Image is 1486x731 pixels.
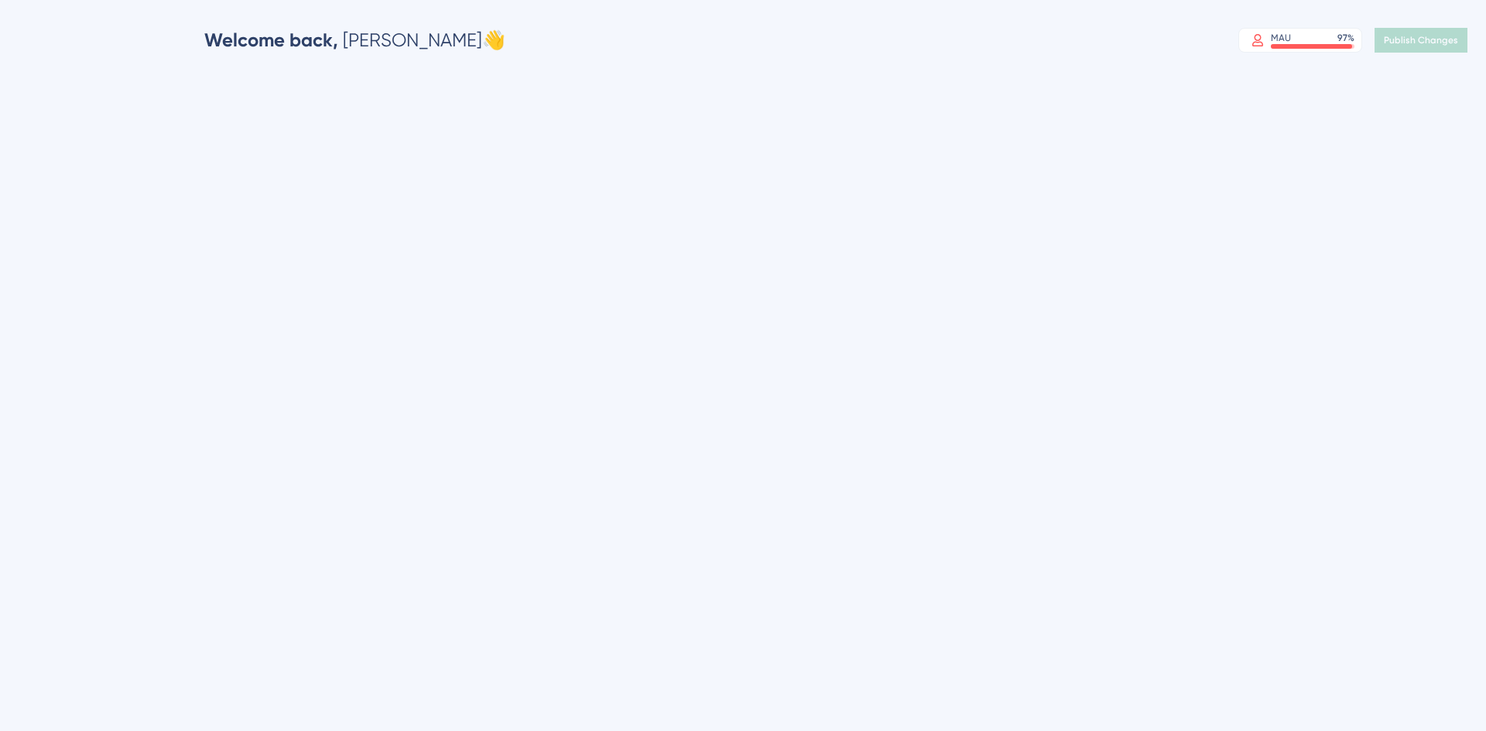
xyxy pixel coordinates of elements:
span: Welcome back, [204,29,338,51]
div: MAU [1271,32,1291,44]
div: [PERSON_NAME] 👋 [204,28,505,53]
div: 97 % [1337,32,1354,44]
span: Publish Changes [1384,34,1458,46]
button: Publish Changes [1375,28,1467,53]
